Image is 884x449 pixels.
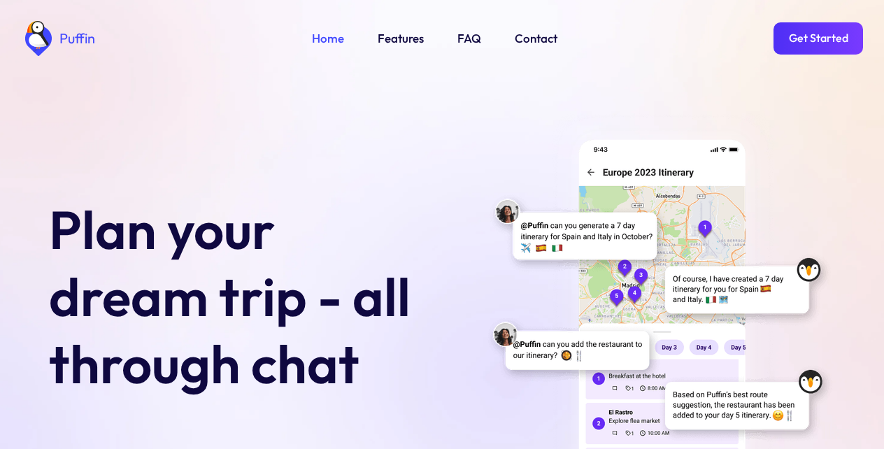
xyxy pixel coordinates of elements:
div: Puffin [56,31,95,45]
h1: Plan your dream trip - all through chat [49,196,434,397]
a: home [21,21,95,56]
a: Home [312,29,344,48]
a: Contact [515,29,557,48]
a: Features [378,29,424,48]
a: Get Started [773,22,863,55]
a: FAQ [457,29,481,48]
